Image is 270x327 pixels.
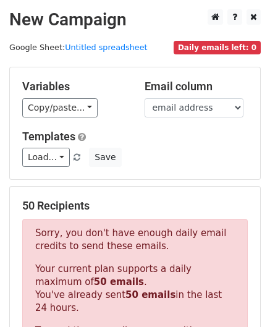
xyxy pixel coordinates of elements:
h5: Variables [22,80,126,93]
strong: 50 emails [94,276,144,287]
h2: New Campaign [9,9,261,30]
a: Templates [22,130,75,143]
a: Daily emails left: 0 [174,43,261,52]
button: Save [89,148,121,167]
strong: 50 emails [125,289,175,300]
h5: Email column [145,80,248,93]
span: Daily emails left: 0 [174,41,261,54]
a: Copy/paste... [22,98,98,117]
p: Your current plan supports a daily maximum of . You've already sent in the last 24 hours. [35,263,235,315]
a: Untitled spreadsheet [65,43,147,52]
p: Sorry, you don't have enough daily email credits to send these emails. [35,227,235,253]
a: Load... [22,148,70,167]
h5: 50 Recipients [22,199,248,213]
small: Google Sheet: [9,43,148,52]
